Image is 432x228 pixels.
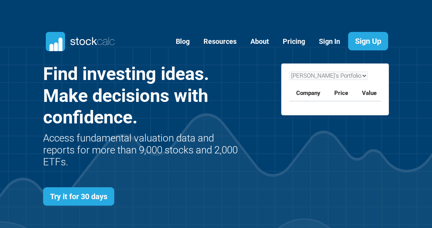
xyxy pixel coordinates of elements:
[170,32,195,51] a: Blog
[198,32,242,51] a: Resources
[43,132,240,168] h2: Access fundamental valuation data and reports for more than 9,000 stocks and 2,000 ETFs.
[43,63,240,128] h1: Find investing ideas. Make decisions with confidence.
[277,32,311,51] a: Pricing
[245,32,275,51] a: About
[289,86,327,101] th: Company
[313,32,346,51] a: Sign In
[43,187,114,206] a: Try it for 30 days
[348,32,388,50] a: Sign Up
[355,86,384,101] th: Value
[327,86,355,101] th: Price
